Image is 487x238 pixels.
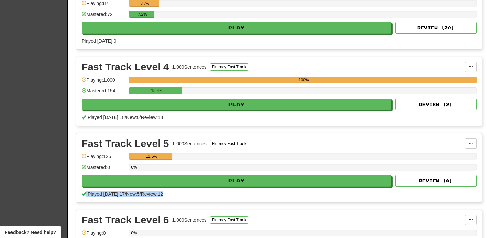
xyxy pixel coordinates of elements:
[126,115,140,120] span: New: 0
[125,191,126,197] span: /
[395,99,477,110] button: Review (2)
[131,153,172,160] div: 12.5%
[172,217,207,223] div: 1,000 Sentences
[141,115,163,120] span: Review: 18
[82,138,169,149] div: Fast Track Level 5
[140,115,141,120] span: /
[210,140,248,147] button: Fluency Fast Track
[82,99,391,110] button: Play
[210,216,248,224] button: Fluency Fast Track
[82,11,125,22] div: Mastered: 72
[88,191,125,197] span: Played [DATE]: 17
[82,77,125,88] div: Playing: 1,000
[82,87,125,99] div: Mastered: 154
[395,175,477,187] button: Review (8)
[131,11,154,18] div: 7.2%
[82,164,125,175] div: Mastered: 0
[82,153,125,164] div: Playing: 125
[131,77,477,83] div: 100%
[126,191,140,197] span: New: 5
[88,115,125,120] span: Played [DATE]: 18
[172,64,207,70] div: 1,000 Sentences
[141,191,163,197] span: Review: 12
[140,191,141,197] span: /
[82,215,169,225] div: Fast Track Level 6
[125,115,126,120] span: /
[131,87,182,94] div: 15.4%
[82,38,116,44] span: Played [DATE]: 0
[395,22,477,34] button: Review (20)
[172,140,207,147] div: 1,000 Sentences
[5,229,56,236] span: Open feedback widget
[210,63,248,71] button: Fluency Fast Track
[82,22,391,34] button: Play
[82,175,391,187] button: Play
[82,62,169,72] div: Fast Track Level 4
